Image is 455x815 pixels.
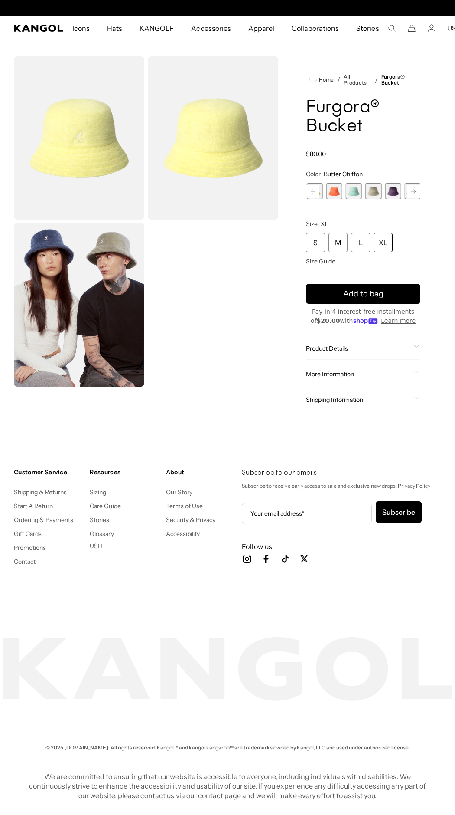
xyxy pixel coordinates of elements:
[98,16,131,41] a: Hats
[14,25,64,32] a: Kangol
[324,170,363,178] span: Butter Chiffon
[306,170,321,178] span: Color
[428,24,435,32] a: Account
[306,233,325,252] div: S
[138,4,317,11] div: 1 of 2
[344,74,371,86] a: All Products
[381,74,420,86] a: Furgora® Bucket
[240,16,283,41] a: Apparel
[292,16,339,41] span: Collaborations
[90,502,120,510] a: Care Guide
[365,183,381,199] label: Warm Grey
[166,502,203,510] a: Terms of Use
[26,772,429,800] p: We are committed to ensuring that our website is accessible to everyone, including individuals wi...
[14,544,46,552] a: Promotions
[356,16,379,41] span: Stories
[346,183,362,199] div: 4 of 10
[306,98,420,136] h1: Furgora® Bucket
[306,257,335,265] span: Size Guide
[317,77,334,83] span: Home
[14,488,67,496] a: Shipping & Returns
[328,233,348,252] div: M
[306,220,318,228] span: Size
[138,4,317,11] slideshow-component: Announcement bar
[343,288,383,300] span: Add to bag
[242,481,441,491] p: Subscribe to receive early access to sale and exclusive new drops. Privacy Policy
[321,220,328,228] span: XL
[138,4,317,11] div: Announcement
[306,74,420,86] nav: breadcrumbs
[334,75,340,85] li: /
[385,183,401,199] div: 6 of 10
[131,16,182,41] a: KANGOLF
[242,468,441,478] h4: Subscribe to our emails
[14,558,36,565] a: Contact
[14,56,278,387] product-gallery: Gallery Viewer
[326,183,342,199] label: Coral Flame
[351,233,370,252] div: L
[14,516,74,524] a: Ordering & Payments
[346,183,362,199] label: Aquatic
[166,530,200,538] a: Accessibility
[371,75,378,85] li: /
[90,468,159,476] h4: Resources
[348,16,387,41] a: Stories
[182,16,239,41] a: Accessories
[90,542,103,550] button: USD
[166,516,216,524] a: Security & Privacy
[306,370,410,378] span: More Information
[191,16,231,41] span: Accessories
[326,183,342,199] div: 3 of 10
[90,530,114,538] a: Glossary
[148,56,278,220] img: color-butter-chiffon
[248,16,274,41] span: Apparel
[365,183,381,199] div: 5 of 10
[242,542,441,551] h3: Follow us
[408,24,416,32] button: Cart
[374,233,393,252] div: XL
[72,16,90,41] span: Icons
[14,56,144,220] img: color-butter-chiffon
[14,502,53,510] a: Start A Return
[306,150,326,158] span: $80.00
[309,76,334,84] a: Home
[140,16,174,41] span: KANGOLF
[283,16,348,41] a: Collaborations
[90,488,106,496] a: Sizing
[405,183,421,199] div: 7 of 10
[376,501,422,523] button: Subscribe
[166,488,192,496] a: Our Story
[14,468,83,476] h4: Customer Service
[90,516,109,524] a: Stories
[166,468,235,476] h4: About
[388,24,396,32] summary: Search here
[306,284,420,304] button: Add to bag
[64,16,98,41] a: Icons
[306,183,322,199] div: 2 of 10
[107,16,122,41] span: Hats
[405,183,421,199] label: Black
[306,183,322,199] label: Butter Chiffon
[306,396,410,404] span: Shipping Information
[385,183,401,199] label: Deep Plum
[14,530,42,538] a: Gift Cards
[306,345,410,352] span: Product Details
